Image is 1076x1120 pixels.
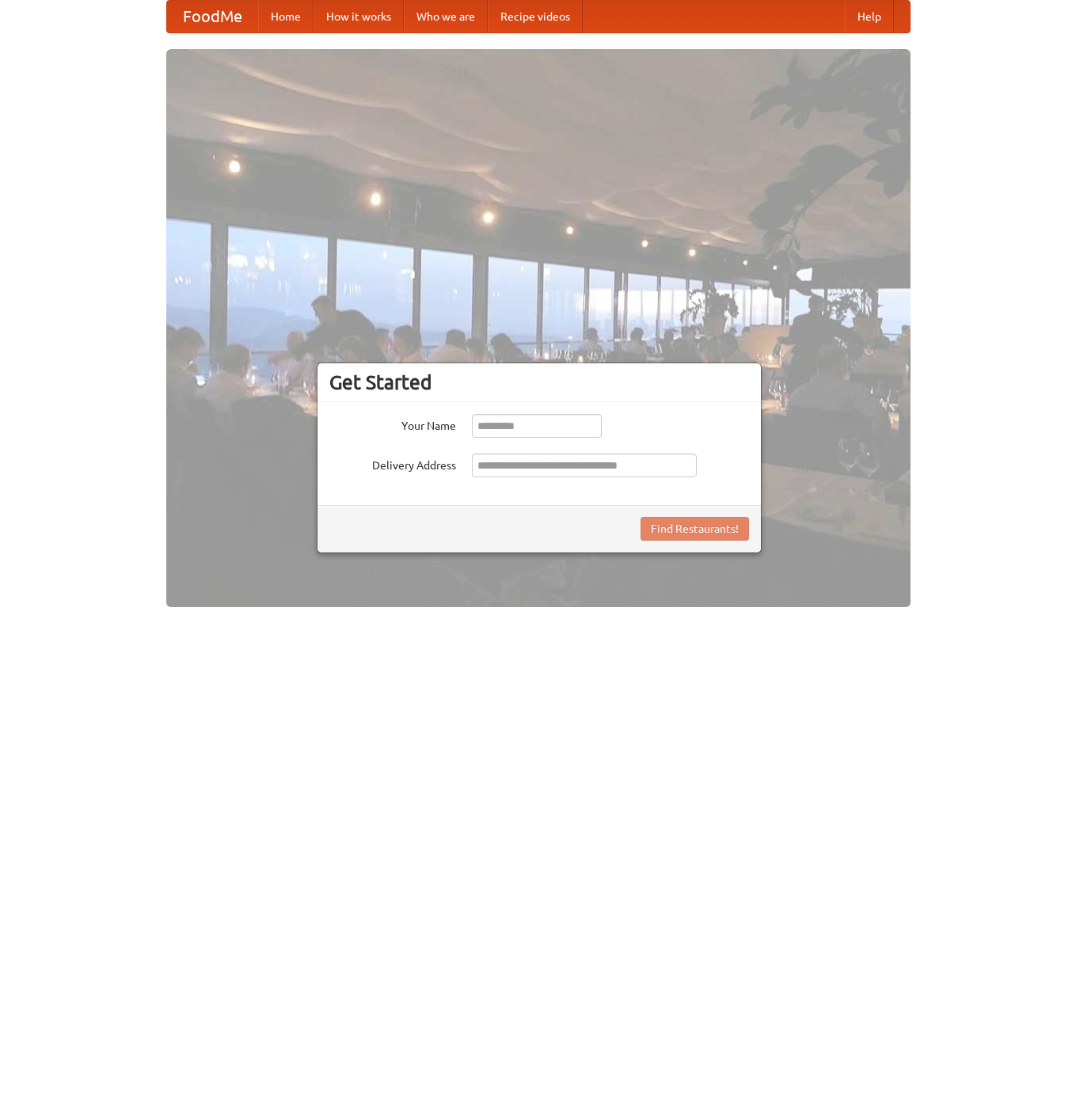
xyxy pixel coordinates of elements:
[329,454,456,473] label: Delivery Address
[258,1,314,32] a: Home
[404,1,488,32] a: Who we are
[641,517,749,541] button: Find Restaurants!
[488,1,583,32] a: Recipe videos
[329,414,456,434] label: Your Name
[845,1,894,32] a: Help
[329,370,749,394] h3: Get Started
[167,1,258,32] a: FoodMe
[314,1,404,32] a: How it works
